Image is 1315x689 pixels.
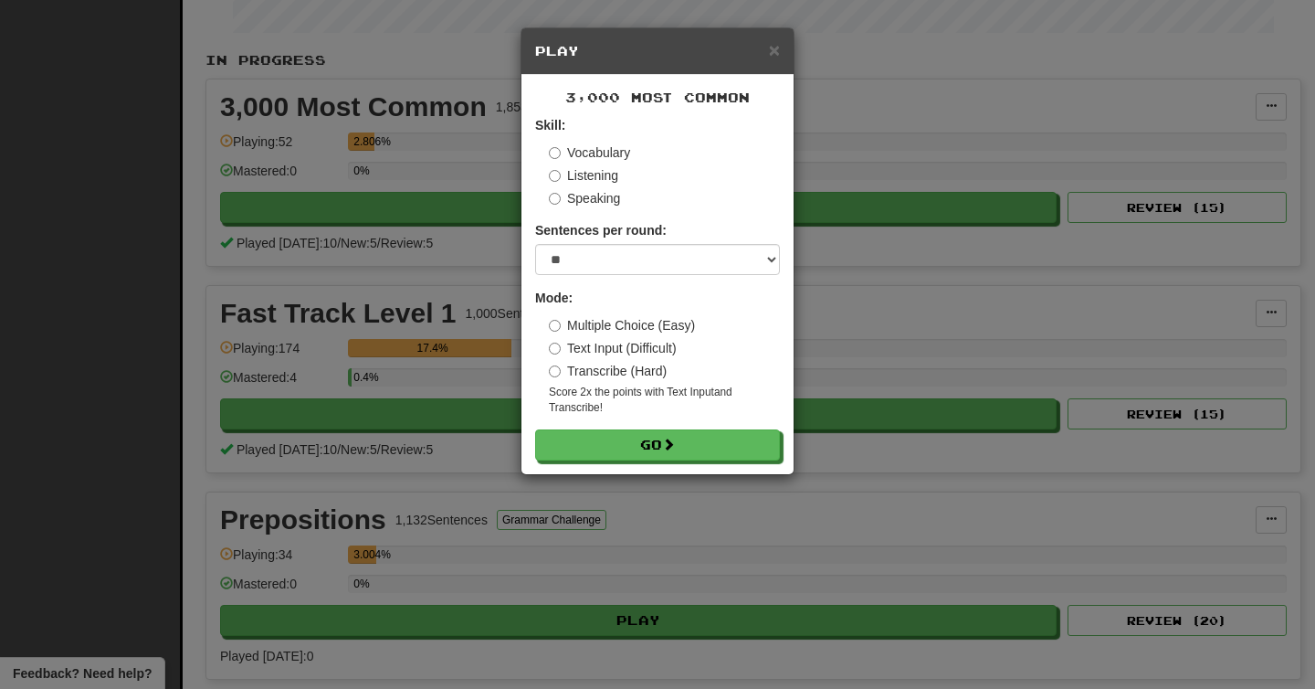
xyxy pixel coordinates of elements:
input: Vocabulary [549,147,561,159]
span: × [769,39,780,60]
label: Listening [549,166,618,185]
input: Text Input (Difficult) [549,343,561,355]
input: Listening [549,170,561,182]
strong: Mode: [535,291,573,305]
input: Multiple Choice (Easy) [549,320,561,332]
h5: Play [535,42,780,60]
input: Transcribe (Hard) [549,366,561,377]
label: Text Input (Difficult) [549,339,677,357]
span: 3,000 Most Common [565,90,750,105]
label: Speaking [549,189,620,207]
label: Sentences per round: [535,221,667,239]
label: Multiple Choice (Easy) [549,316,695,334]
label: Vocabulary [549,143,630,162]
input: Speaking [549,193,561,205]
button: Close [769,40,780,59]
small: Score 2x the points with Text Input and Transcribe ! [549,385,780,416]
label: Transcribe (Hard) [549,362,667,380]
button: Go [535,429,780,461]
strong: Skill: [535,118,565,132]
